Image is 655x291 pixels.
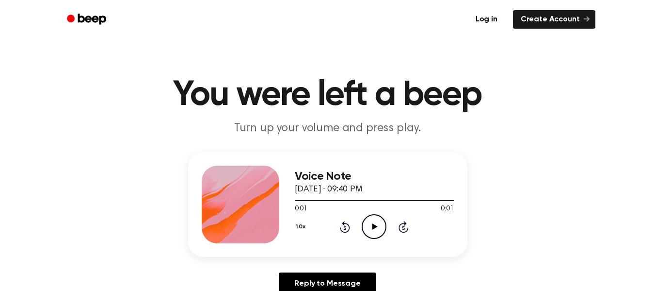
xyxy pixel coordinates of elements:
span: 0:01 [441,204,453,214]
span: 0:01 [295,204,307,214]
p: Turn up your volume and press play. [142,120,514,137]
a: Log in [466,8,507,31]
h3: Voice Note [295,170,454,183]
span: [DATE] · 09:40 PM [295,185,363,194]
a: Beep [60,10,115,29]
h1: You were left a beep [80,78,576,113]
a: Create Account [513,10,595,29]
button: 1.0x [295,219,309,235]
